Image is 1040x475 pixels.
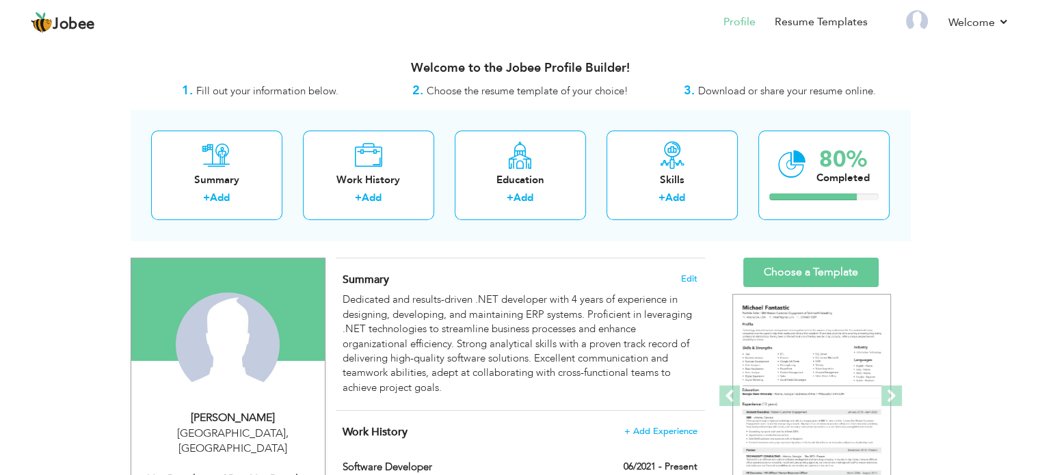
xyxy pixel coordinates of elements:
a: Add [665,191,685,204]
a: Jobee [31,12,95,33]
div: Work History [314,173,423,187]
div: Completed [816,171,870,185]
h3: Welcome to the Jobee Profile Builder! [131,62,910,75]
span: + Add Experience [624,426,697,436]
span: Jobee [53,17,95,32]
span: Download or share your resume online. [698,84,876,98]
div: Dedicated and results-driven .NET developer with 4 years of experience in designing, developing, ... [343,293,697,395]
div: Summary [162,173,271,187]
div: Education [466,173,575,187]
span: Edit [681,274,697,284]
h4: Adding a summary is a quick and easy way to highlight your experience and interests. [343,273,697,286]
span: Choose the resume template of your choice! [427,84,628,98]
label: + [507,191,514,205]
a: Welcome [948,14,1009,31]
h4: This helps to show the companies you have worked for. [343,425,697,439]
label: 06/2021 - Present [624,460,697,474]
label: + [658,191,665,205]
strong: 1. [182,82,193,99]
label: + [203,191,210,205]
a: Add [210,191,230,204]
span: Fill out your information below. [196,84,338,98]
span: Work History [343,424,408,439]
a: Resume Templates [775,14,868,30]
span: , [286,426,289,441]
a: Add [362,191,382,204]
div: 80% [816,148,870,171]
div: [PERSON_NAME] [142,410,325,426]
a: Profile [723,14,756,30]
span: Summary [343,272,389,287]
strong: 2. [412,82,423,99]
div: [GEOGRAPHIC_DATA] [GEOGRAPHIC_DATA] [142,426,325,457]
strong: 3. [684,82,695,99]
img: jobee.io [31,12,53,33]
div: Skills [617,173,727,187]
a: Add [514,191,533,204]
label: Software Developer [343,460,572,474]
label: + [355,191,362,205]
img: Muhammad Bilal [176,293,280,396]
a: Choose a Template [743,258,879,287]
img: Profile Img [906,10,928,32]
